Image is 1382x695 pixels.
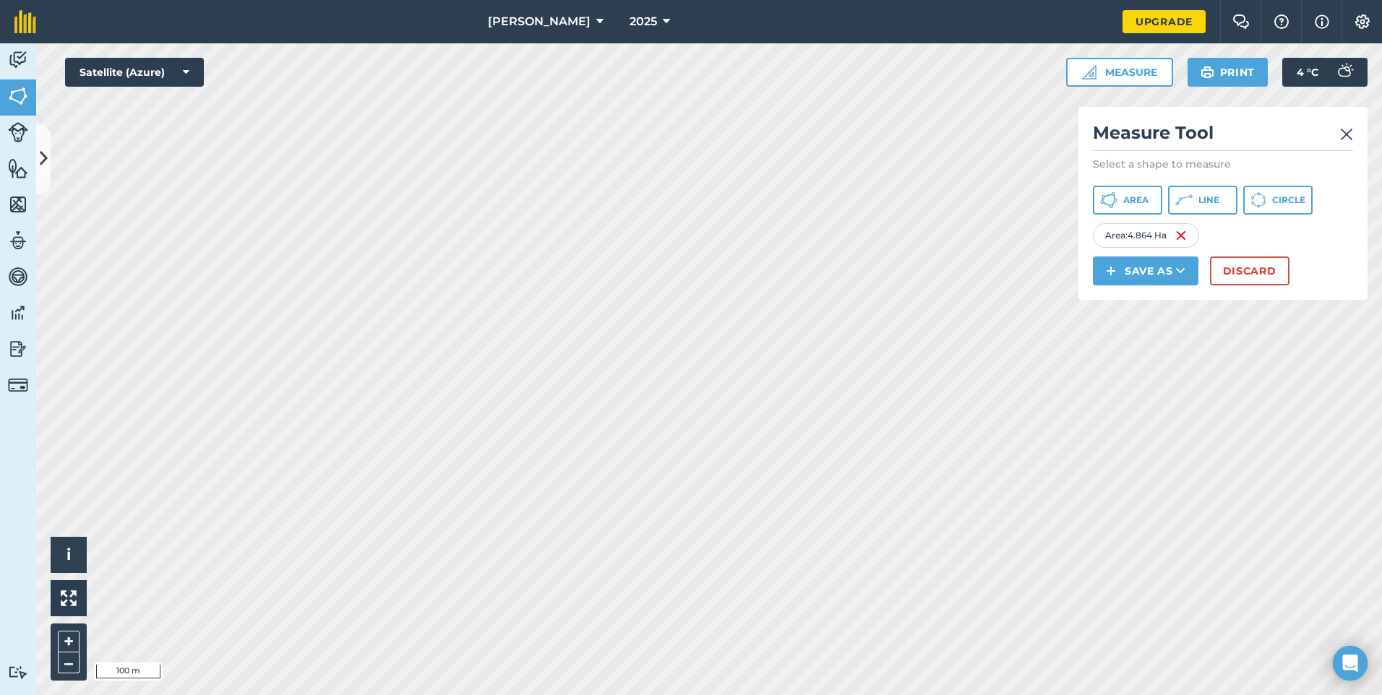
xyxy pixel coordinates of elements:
img: svg+xml;base64,PHN2ZyB4bWxucz0iaHR0cDovL3d3dy53My5vcmcvMjAwMC9zdmciIHdpZHRoPSIxNyIgaGVpZ2h0PSIxNy... [1315,13,1329,30]
img: svg+xml;base64,PD94bWwgdmVyc2lvbj0iMS4wIiBlbmNvZGluZz0idXRmLTgiPz4KPCEtLSBHZW5lcmF0b3I6IEFkb2JlIE... [8,338,28,360]
img: svg+xml;base64,PD94bWwgdmVyc2lvbj0iMS4wIiBlbmNvZGluZz0idXRmLTgiPz4KPCEtLSBHZW5lcmF0b3I6IEFkb2JlIE... [8,49,28,71]
img: svg+xml;base64,PHN2ZyB4bWxucz0iaHR0cDovL3d3dy53My5vcmcvMjAwMC9zdmciIHdpZHRoPSIxOSIgaGVpZ2h0PSIyNC... [1201,64,1214,81]
p: Select a shape to measure [1093,157,1353,171]
button: Save as [1093,256,1198,285]
span: 4 ° C [1297,58,1318,87]
button: + [58,631,80,652]
span: 2025 [630,13,657,30]
h2: Measure Tool [1093,121,1353,151]
button: Discard [1210,256,1289,285]
button: i [51,537,87,573]
button: Print [1188,58,1269,87]
img: svg+xml;base64,PHN2ZyB4bWxucz0iaHR0cDovL3d3dy53My5vcmcvMjAwMC9zdmciIHdpZHRoPSI1NiIgaGVpZ2h0PSI2MC... [8,85,28,107]
img: A cog icon [1354,14,1371,29]
div: Open Intercom Messenger [1333,646,1368,681]
img: svg+xml;base64,PD94bWwgdmVyc2lvbj0iMS4wIiBlbmNvZGluZz0idXRmLTgiPz4KPCEtLSBHZW5lcmF0b3I6IEFkb2JlIE... [8,230,28,251]
img: Two speech bubbles overlapping with the left bubble in the forefront [1232,14,1250,29]
img: svg+xml;base64,PD94bWwgdmVyc2lvbj0iMS4wIiBlbmNvZGluZz0idXRmLTgiPz4KPCEtLSBHZW5lcmF0b3I6IEFkb2JlIE... [8,375,28,395]
img: svg+xml;base64,PHN2ZyB4bWxucz0iaHR0cDovL3d3dy53My5vcmcvMjAwMC9zdmciIHdpZHRoPSIxNiIgaGVpZ2h0PSIyNC... [1175,227,1187,244]
img: svg+xml;base64,PHN2ZyB4bWxucz0iaHR0cDovL3d3dy53My5vcmcvMjAwMC9zdmciIHdpZHRoPSIxNCIgaGVpZ2h0PSIyNC... [1106,262,1116,280]
button: – [58,652,80,673]
button: 4 °C [1282,58,1368,87]
img: fieldmargin Logo [14,10,36,33]
img: A question mark icon [1273,14,1290,29]
a: Upgrade [1123,10,1206,33]
img: svg+xml;base64,PD94bWwgdmVyc2lvbj0iMS4wIiBlbmNvZGluZz0idXRmLTgiPz4KPCEtLSBHZW5lcmF0b3I6IEFkb2JlIE... [8,665,28,679]
button: Measure [1066,58,1173,87]
span: Line [1198,194,1219,206]
img: svg+xml;base64,PD94bWwgdmVyc2lvbj0iMS4wIiBlbmNvZGluZz0idXRmLTgiPz4KPCEtLSBHZW5lcmF0b3I6IEFkb2JlIE... [1330,58,1359,87]
span: [PERSON_NAME] [488,13,591,30]
div: Area : 4.864 Ha [1093,223,1199,248]
img: svg+xml;base64,PHN2ZyB4bWxucz0iaHR0cDovL3d3dy53My5vcmcvMjAwMC9zdmciIHdpZHRoPSIyMiIgaGVpZ2h0PSIzMC... [1340,126,1353,143]
button: Area [1093,186,1162,215]
span: Circle [1272,194,1305,206]
img: svg+xml;base64,PD94bWwgdmVyc2lvbj0iMS4wIiBlbmNvZGluZz0idXRmLTgiPz4KPCEtLSBHZW5lcmF0b3I6IEFkb2JlIE... [8,266,28,288]
button: Satellite (Azure) [65,58,204,87]
button: Circle [1243,186,1313,215]
img: Four arrows, one pointing top left, one top right, one bottom right and the last bottom left [61,590,77,606]
img: svg+xml;base64,PHN2ZyB4bWxucz0iaHR0cDovL3d3dy53My5vcmcvMjAwMC9zdmciIHdpZHRoPSI1NiIgaGVpZ2h0PSI2MC... [8,157,28,179]
span: Area [1123,194,1149,206]
span: i [66,545,71,564]
img: svg+xml;base64,PHN2ZyB4bWxucz0iaHR0cDovL3d3dy53My5vcmcvMjAwMC9zdmciIHdpZHRoPSI1NiIgaGVpZ2h0PSI2MC... [8,194,28,215]
img: svg+xml;base64,PD94bWwgdmVyc2lvbj0iMS4wIiBlbmNvZGluZz0idXRmLTgiPz4KPCEtLSBHZW5lcmF0b3I6IEFkb2JlIE... [8,302,28,324]
img: Ruler icon [1082,65,1096,79]
img: svg+xml;base64,PD94bWwgdmVyc2lvbj0iMS4wIiBlbmNvZGluZz0idXRmLTgiPz4KPCEtLSBHZW5lcmF0b3I6IEFkb2JlIE... [8,122,28,142]
button: Line [1168,186,1237,215]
